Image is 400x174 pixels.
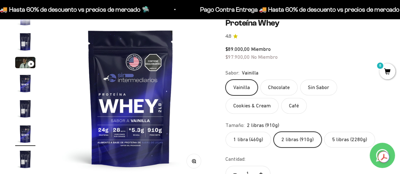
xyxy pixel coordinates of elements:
button: Ir al artículo 6 [15,124,35,146]
span: $89.000,00 [225,46,250,52]
span: Miembro [251,46,271,52]
span: $97.900,00 [225,54,250,60]
mark: 0 [376,62,384,69]
div: Certificaciones de calidad [8,69,131,81]
input: Otra (por favor especifica) [21,95,130,105]
button: Ir al artículo 2 [15,32,35,54]
button: Ir al artículo 3 [15,57,35,70]
img: Proteína Whey [15,124,35,144]
button: Ir al artículo 7 [15,149,35,171]
img: Proteína Whey [15,99,35,119]
h1: Proteína Whey [225,18,385,28]
span: Vainilla [242,69,258,77]
div: País de origen de ingredientes [8,57,131,68]
button: Ir al artículo 5 [15,99,35,121]
span: No Miembro [251,54,278,60]
span: Enviar [104,109,130,120]
a: 0 [379,69,395,75]
div: Comparativa con otros productos similares [8,82,131,93]
a: 4.84.8 de 5.0 estrellas [225,33,385,40]
button: Ir al artículo 4 [15,73,35,95]
p: Para decidirte a comprar este suplemento, ¿qué información específica sobre su pureza, origen o c... [8,10,131,39]
span: 4.8 [225,33,231,40]
label: Cantidad: [225,155,245,163]
img: Proteína Whey [15,32,35,52]
legend: Tamaño: [225,121,244,129]
img: Proteína Whey [15,149,35,169]
legend: Sabor: [225,69,239,77]
button: Enviar [103,109,131,120]
img: Proteína Whey [15,73,35,93]
span: 2 libras (910g) [247,121,279,129]
div: Detalles sobre ingredientes "limpios" [8,44,131,55]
